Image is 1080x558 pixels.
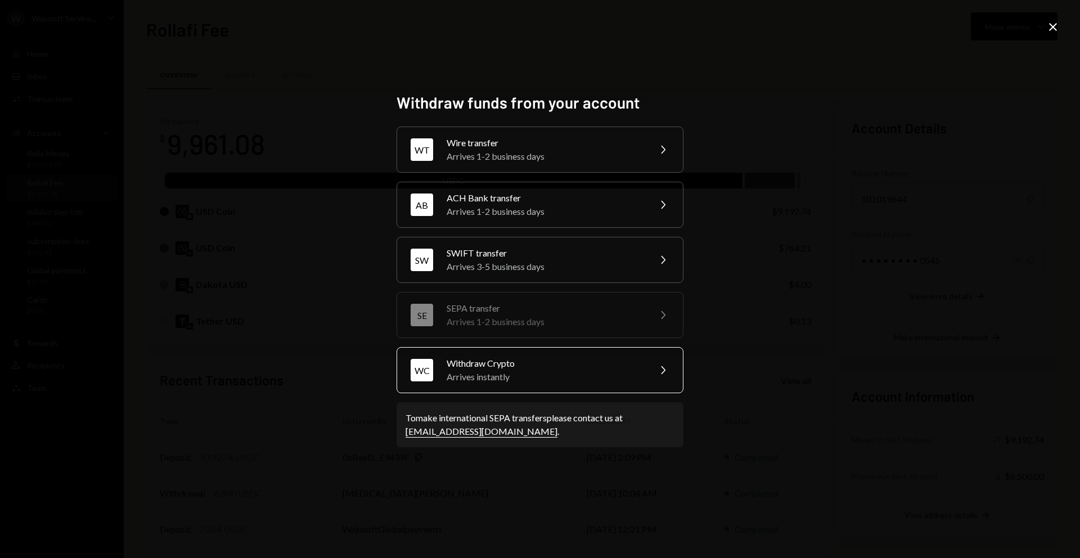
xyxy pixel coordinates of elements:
[397,347,683,393] button: WCWithdraw CryptoArrives instantly
[397,237,683,283] button: SWSWIFT transferArrives 3-5 business days
[447,136,642,150] div: Wire transfer
[447,301,642,315] div: SEPA transfer
[411,138,433,161] div: WT
[397,292,683,338] button: SESEPA transferArrives 1-2 business days
[411,359,433,381] div: WC
[447,315,642,328] div: Arrives 1-2 business days
[447,246,642,260] div: SWIFT transfer
[447,370,642,384] div: Arrives instantly
[447,205,642,218] div: Arrives 1-2 business days
[406,426,557,438] a: [EMAIL_ADDRESS][DOMAIN_NAME]
[397,92,683,114] h2: Withdraw funds from your account
[447,150,642,163] div: Arrives 1-2 business days
[397,127,683,173] button: WTWire transferArrives 1-2 business days
[411,249,433,271] div: SW
[406,411,674,438] div: To make international SEPA transfers please contact us at .
[397,182,683,228] button: ABACH Bank transferArrives 1-2 business days
[411,193,433,216] div: AB
[447,191,642,205] div: ACH Bank transfer
[447,260,642,273] div: Arrives 3-5 business days
[447,357,642,370] div: Withdraw Crypto
[411,304,433,326] div: SE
